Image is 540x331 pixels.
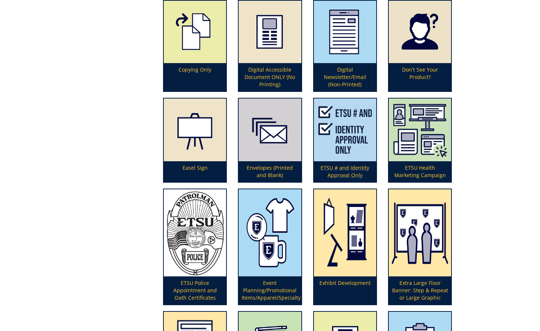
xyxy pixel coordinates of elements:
[239,189,301,304] a: Event Planning/Promotional Items/Apparel/Specialty
[389,1,451,91] a: Don't See Your Product?
[164,161,226,182] p: Easel Sign
[314,189,376,304] a: Exhibit Development
[389,189,451,276] img: step%20and%20repeat%20or%20large%20graphic-655685d8cbcc41.50376647.png
[164,99,226,161] img: easel-sign-5948317bbd7738.25572313.png
[164,1,226,63] img: copying-5a0f03feb07059.94806612.png
[164,63,226,91] p: Copying Only
[239,99,301,161] img: envelopes-(bulk-order)-594831b101c519.91017228.png
[314,99,376,161] img: etsu%20assignment-617843c1f3e4b8.13589178.png
[389,99,451,182] a: ETSU Health Marketing Campaign
[314,161,376,182] p: ETSU # and Identity Approval Only
[164,276,226,304] p: ETSU Police Appointment and Oath Certificates
[239,63,301,91] p: Digital Accessible Document ONLY (No Printing)
[164,189,226,276] img: policecertart-67a0f341ac7049.77219506.png
[314,99,376,182] a: ETSU # and Identity Approval Only
[389,1,451,63] img: dont%20see-5aa6baf09686e9.98073190.png
[389,63,451,91] p: Don't See Your Product?
[389,99,451,161] img: clinic%20project-6078417515ab93.06286557.png
[239,1,301,63] img: eflyer-59838ae8965085.60431837.png
[164,1,226,91] a: Copying Only
[239,161,301,182] p: Envelopes (Printed and Blank)
[164,189,226,304] a: ETSU Police Appointment and Oath Certificates
[389,276,451,304] p: Extra Large Floor Banner: Step & Repeat or Large Graphic
[164,99,226,182] a: Easel Sign
[239,99,301,182] a: Envelopes (Printed and Blank)
[239,189,301,276] img: promotional%20items%20icon-621cf3f26df267.81791671.png
[314,189,376,276] img: exhibit-development-594920f68a9ea2.88934036.png
[314,63,376,91] p: Digital Newsletter/Email (Non-Printed)
[314,1,376,63] img: digital-newsletter-594830bb2b9201.48727129.png
[239,276,301,304] p: Event Planning/Promotional Items/Apparel/Specialty
[389,189,451,304] a: Extra Large Floor Banner: Step & Repeat or Large Graphic
[239,1,301,91] a: Digital Accessible Document ONLY (No Printing)
[314,1,376,91] a: Digital Newsletter/Email (Non-Printed)
[314,276,376,304] p: Exhibit Development
[389,161,451,182] p: ETSU Health Marketing Campaign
